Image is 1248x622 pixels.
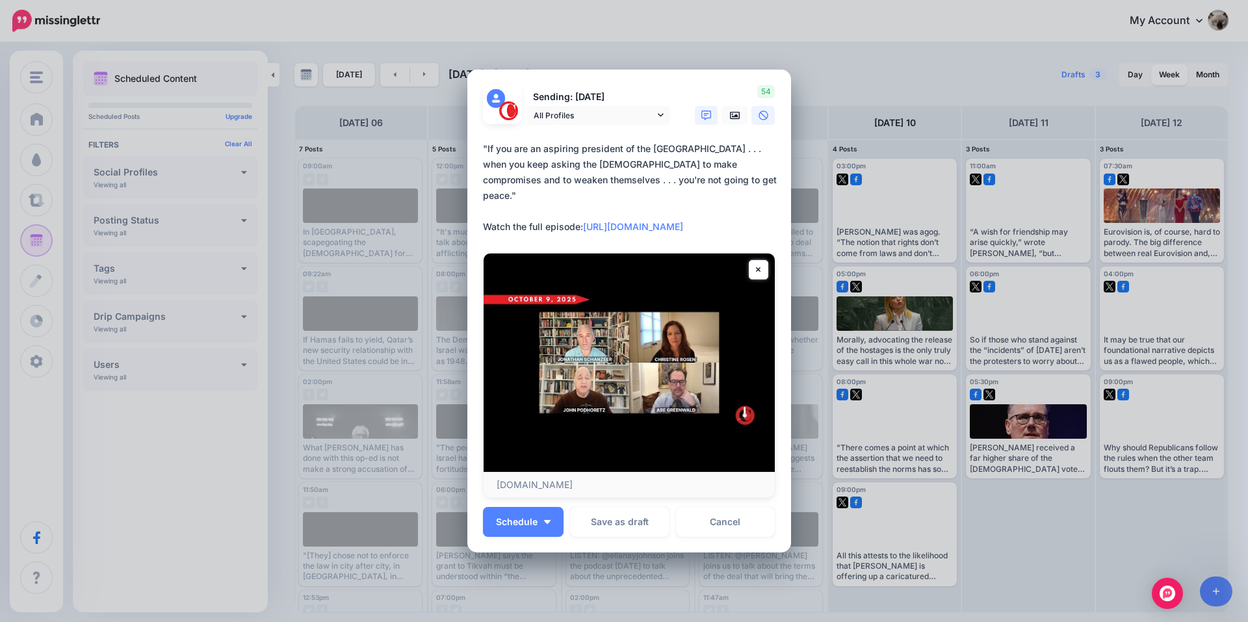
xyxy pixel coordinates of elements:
[544,520,551,524] img: arrow-down-white.png
[1152,578,1183,609] div: Open Intercom Messenger
[496,517,538,526] span: Schedule
[676,507,775,537] a: Cancel
[570,507,669,537] button: Save as draft
[527,106,670,125] a: All Profiles
[487,89,506,108] img: user_default_image.png
[483,141,782,235] div: "If you are an aspiring president of the [GEOGRAPHIC_DATA] . . . when you keep asking the [DEMOGR...
[499,101,518,120] img: 291864331_468958885230530_187971914351797662_n-bsa127305.png
[527,90,670,105] p: Sending: [DATE]
[757,85,775,98] span: 54
[534,109,655,122] span: All Profiles
[483,507,564,537] button: Schedule
[497,479,762,491] p: [DOMAIN_NAME]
